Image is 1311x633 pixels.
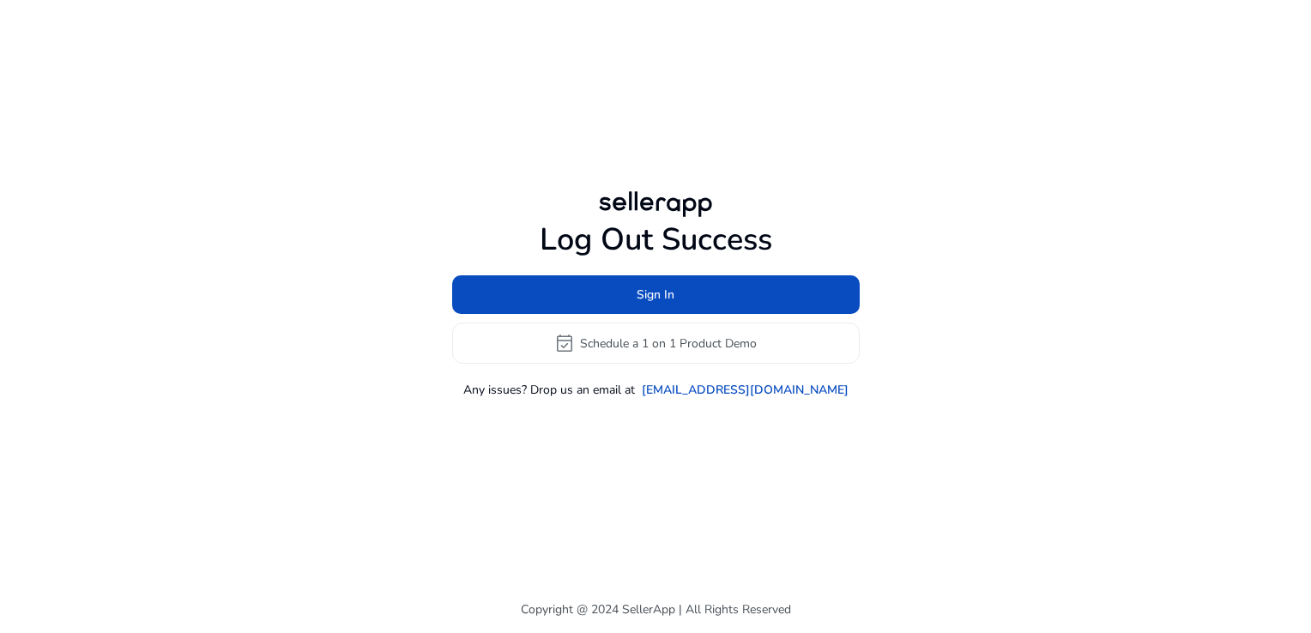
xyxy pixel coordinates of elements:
[452,275,860,314] button: Sign In
[642,381,849,399] a: [EMAIL_ADDRESS][DOMAIN_NAME]
[463,381,635,399] p: Any issues? Drop us an email at
[554,333,575,353] span: event_available
[637,286,674,304] span: Sign In
[452,323,860,364] button: event_availableSchedule a 1 on 1 Product Demo
[452,221,860,258] h1: Log Out Success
